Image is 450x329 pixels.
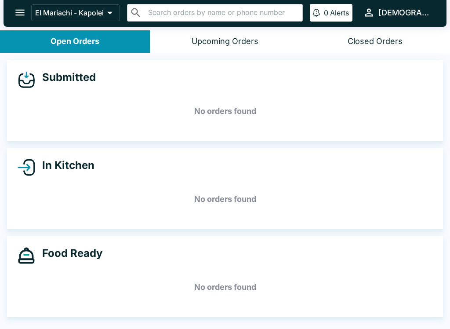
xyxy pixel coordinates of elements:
button: [DEMOGRAPHIC_DATA] [359,3,436,22]
h4: Submitted [35,71,96,84]
h5: No orders found [18,271,432,303]
button: El Mariachi - Kapolei [31,4,120,21]
h4: In Kitchen [35,159,94,172]
div: [DEMOGRAPHIC_DATA] [378,7,432,18]
h5: No orders found [18,183,432,215]
p: Alerts [330,8,349,17]
h4: Food Ready [35,247,102,260]
div: Upcoming Orders [192,37,258,47]
h5: No orders found [18,95,432,127]
input: Search orders by name or phone number [145,7,299,19]
div: Closed Orders [348,37,403,47]
button: open drawer [9,1,31,24]
p: El Mariachi - Kapolei [35,8,104,17]
p: 0 [324,8,328,17]
div: Open Orders [51,37,99,47]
